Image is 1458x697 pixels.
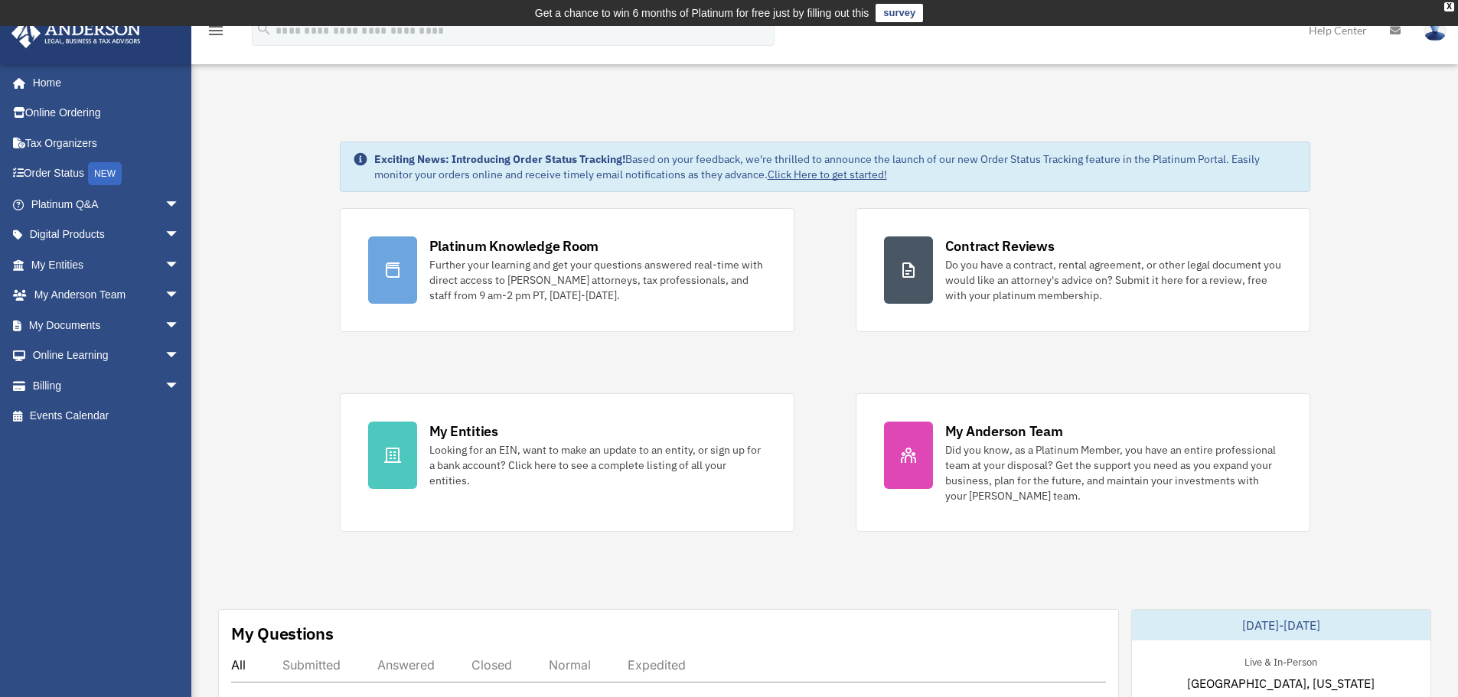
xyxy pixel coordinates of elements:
[876,4,923,22] a: survey
[549,657,591,673] div: Normal
[429,257,766,303] div: Further your learning and get your questions answered real-time with direct access to [PERSON_NAM...
[165,310,195,341] span: arrow_drop_down
[429,422,498,441] div: My Entities
[374,151,1297,182] div: Based on your feedback, we're thrilled to announce the launch of our new Order Status Tracking fe...
[1187,674,1375,692] span: [GEOGRAPHIC_DATA], [US_STATE]
[11,249,203,280] a: My Entitiesarrow_drop_down
[11,340,203,371] a: Online Learningarrow_drop_down
[11,280,203,311] a: My Anderson Teamarrow_drop_down
[471,657,512,673] div: Closed
[945,442,1282,503] div: Did you know, as a Platinum Member, you have an entire professional team at your disposal? Get th...
[165,280,195,311] span: arrow_drop_down
[856,393,1310,532] a: My Anderson Team Did you know, as a Platinum Member, you have an entire professional team at your...
[165,249,195,281] span: arrow_drop_down
[374,152,625,166] strong: Exciting News: Introducing Order Status Tracking!
[11,401,203,432] a: Events Calendar
[11,98,203,129] a: Online Ordering
[11,67,195,98] a: Home
[207,21,225,40] i: menu
[945,422,1063,441] div: My Anderson Team
[11,128,203,158] a: Tax Organizers
[282,657,341,673] div: Submitted
[1132,610,1430,640] div: [DATE]-[DATE]
[231,622,334,645] div: My Questions
[231,657,246,673] div: All
[340,208,794,332] a: Platinum Knowledge Room Further your learning and get your questions answered real-time with dire...
[7,18,145,48] img: Anderson Advisors Platinum Portal
[11,370,203,401] a: Billingarrow_drop_down
[11,189,203,220] a: Platinum Q&Aarrow_drop_down
[1424,19,1447,41] img: User Pic
[165,340,195,372] span: arrow_drop_down
[11,220,203,250] a: Digital Productsarrow_drop_down
[11,310,203,340] a: My Documentsarrow_drop_down
[256,21,272,37] i: search
[165,189,195,220] span: arrow_drop_down
[165,220,195,251] span: arrow_drop_down
[11,158,203,190] a: Order StatusNEW
[945,236,1055,256] div: Contract Reviews
[1232,653,1329,669] div: Live & In-Person
[165,370,195,402] span: arrow_drop_down
[340,393,794,532] a: My Entities Looking for an EIN, want to make an update to an entity, or sign up for a bank accoun...
[207,27,225,40] a: menu
[768,168,887,181] a: Click Here to get started!
[945,257,1282,303] div: Do you have a contract, rental agreement, or other legal document you would like an attorney's ad...
[535,4,869,22] div: Get a chance to win 6 months of Platinum for free just by filling out this
[628,657,686,673] div: Expedited
[377,657,435,673] div: Answered
[429,442,766,488] div: Looking for an EIN, want to make an update to an entity, or sign up for a bank account? Click her...
[1444,2,1454,11] div: close
[88,162,122,185] div: NEW
[429,236,599,256] div: Platinum Knowledge Room
[856,208,1310,332] a: Contract Reviews Do you have a contract, rental agreement, or other legal document you would like...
